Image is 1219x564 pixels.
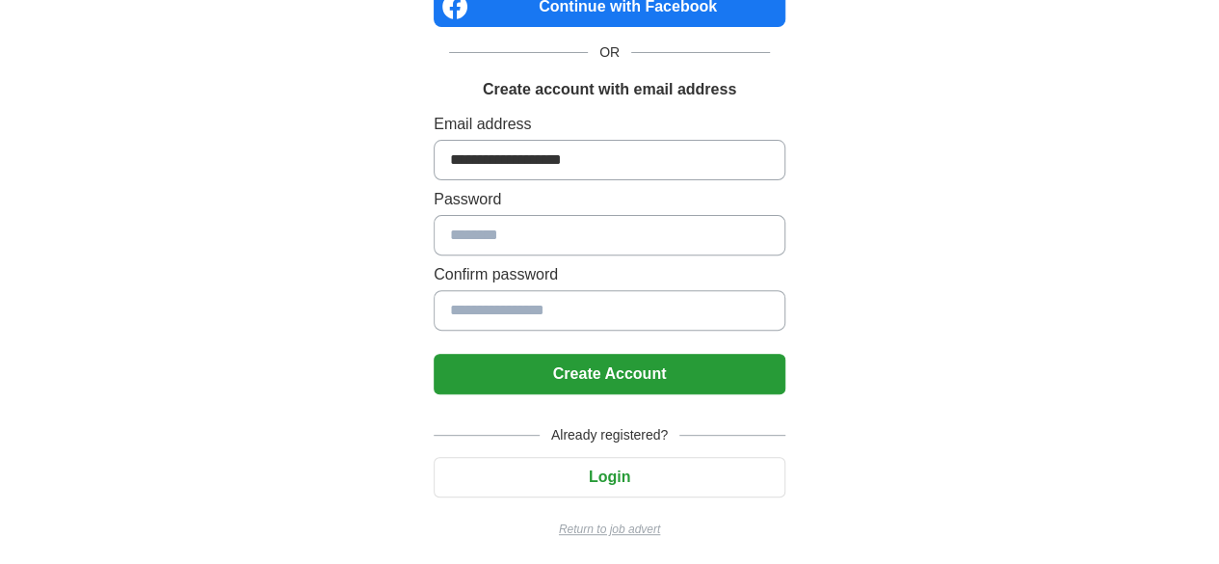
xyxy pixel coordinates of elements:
[434,521,785,538] a: Return to job advert
[540,425,679,445] span: Already registered?
[588,42,631,63] span: OR
[434,113,785,136] label: Email address
[434,263,785,286] label: Confirm password
[434,457,785,497] button: Login
[434,188,785,211] label: Password
[434,354,785,394] button: Create Account
[434,469,785,485] a: Login
[483,78,736,101] h1: Create account with email address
